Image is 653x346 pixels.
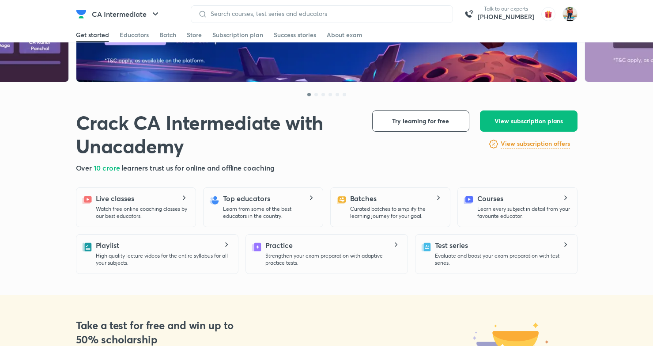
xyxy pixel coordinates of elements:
span: Try learning for free [392,117,449,125]
p: Learn from some of the best educators in the country. [223,205,316,220]
img: avatar [541,7,555,21]
h1: Crack CA Intermediate with Unacademy [76,110,358,158]
input: Search courses, test series and educators [207,10,445,17]
p: Talk to our experts [478,5,534,12]
a: About exam [327,28,362,42]
span: View subscription plans [494,117,563,125]
h5: Courses [477,193,503,204]
p: Curated batches to simplify the learning journey for your goal. [350,205,443,220]
a: View subscription offers [501,139,570,149]
div: Store [187,30,202,39]
div: Educators [120,30,149,39]
button: View subscription plans [480,110,578,132]
button: Try learning for free [372,110,469,132]
a: Educators [120,28,149,42]
h5: Test series [435,240,468,251]
div: Batch [159,30,176,39]
p: High quality lecture videos for the entire syllabus for all your subjects. [96,252,231,266]
div: About exam [327,30,362,39]
div: Success stories [274,30,316,39]
p: Watch free online coaching classes by our best educators. [96,205,189,220]
div: Get started [76,30,109,39]
img: call-us [460,5,478,23]
h5: Playlist [96,240,119,251]
h5: Live classes [96,193,134,204]
div: Subscription plan [212,30,263,39]
img: Company Logo [76,9,87,19]
span: 10 crore [94,163,121,172]
h6: View subscription offers [501,139,570,148]
p: Evaluate and boost your exam preparation with test series. [435,252,570,266]
h5: Top educators [223,193,270,204]
a: Success stories [274,28,316,42]
a: Batch [159,28,176,42]
h5: Practice [265,240,293,251]
span: learners trust us for online and offline coaching [121,163,274,172]
p: Strengthen your exam preparation with adaptive practice tests. [265,252,400,266]
h5: Batches [350,193,377,204]
a: Get started [76,28,109,42]
img: Aman Kumar Giri [562,7,578,22]
a: [PHONE_NUMBER] [478,12,534,21]
span: Over [76,163,94,172]
button: CA Intermediate [87,5,166,23]
p: Learn every subject in detail from your favourite educator. [477,205,570,220]
a: Subscription plan [212,28,263,42]
a: Store [187,28,202,42]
